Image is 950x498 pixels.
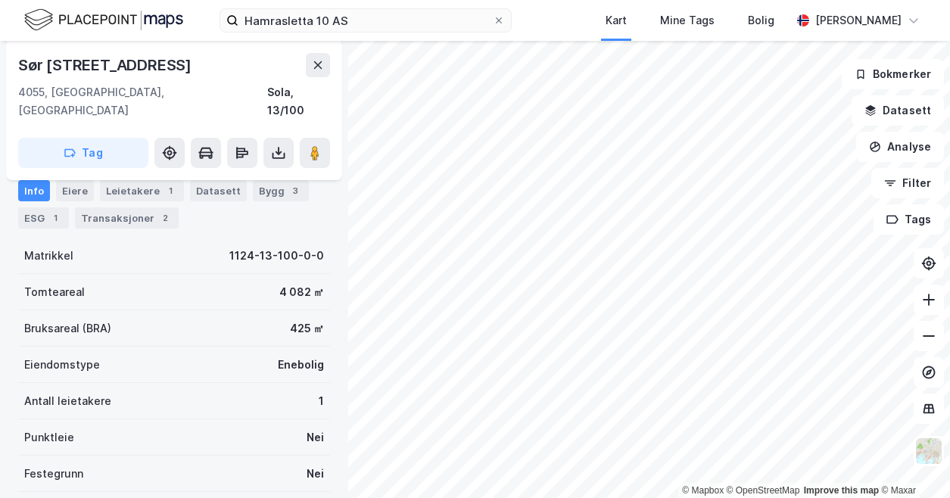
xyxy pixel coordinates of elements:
[24,283,85,301] div: Tomteareal
[18,180,50,201] div: Info
[56,180,94,201] div: Eiere
[288,183,303,198] div: 3
[253,180,309,201] div: Bygg
[48,210,63,226] div: 1
[18,53,195,77] div: Sør [STREET_ADDRESS]
[157,210,173,226] div: 2
[24,7,183,33] img: logo.f888ab2527a4732fd821a326f86c7f29.svg
[229,247,324,265] div: 1124-13-100-0-0
[190,180,247,201] div: Datasett
[18,83,267,120] div: 4055, [GEOGRAPHIC_DATA], [GEOGRAPHIC_DATA]
[75,207,179,229] div: Transaksjoner
[856,132,944,162] button: Analyse
[100,180,184,201] div: Leietakere
[871,168,944,198] button: Filter
[18,138,148,168] button: Tag
[238,9,493,32] input: Søk på adresse, matrikkel, gårdeiere, leietakere eller personer
[163,183,178,198] div: 1
[24,428,74,447] div: Punktleie
[804,485,879,496] a: Improve this map
[319,392,324,410] div: 1
[290,319,324,338] div: 425 ㎡
[307,428,324,447] div: Nei
[24,392,111,410] div: Antall leietakere
[267,83,330,120] div: Sola, 13/100
[307,465,324,483] div: Nei
[24,247,73,265] div: Matrikkel
[874,425,950,498] iframe: Chat Widget
[279,283,324,301] div: 4 082 ㎡
[278,356,324,374] div: Enebolig
[606,11,627,30] div: Kart
[18,207,69,229] div: ESG
[682,485,724,496] a: Mapbox
[874,204,944,235] button: Tags
[24,319,111,338] div: Bruksareal (BRA)
[748,11,774,30] div: Bolig
[727,485,800,496] a: OpenStreetMap
[660,11,715,30] div: Mine Tags
[852,95,944,126] button: Datasett
[815,11,902,30] div: [PERSON_NAME]
[842,59,944,89] button: Bokmerker
[24,356,100,374] div: Eiendomstype
[24,465,83,483] div: Festegrunn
